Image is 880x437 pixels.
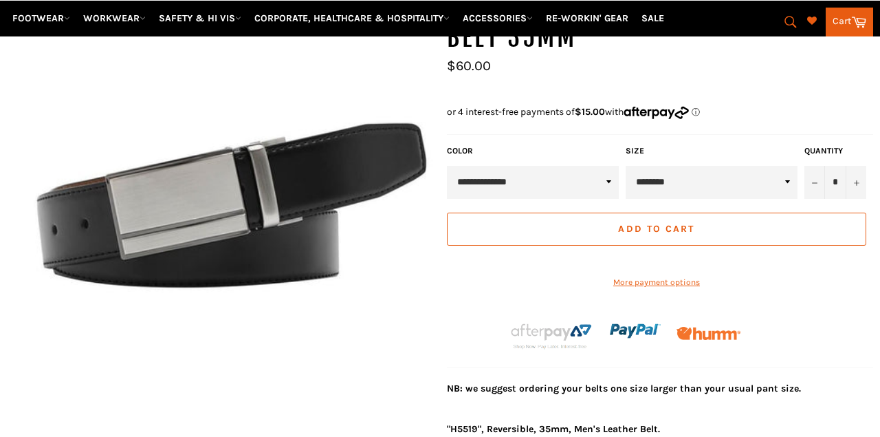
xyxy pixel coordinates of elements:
[447,277,866,288] a: More payment options
[249,6,455,30] a: CORPORATE, HEALTHCARE & HOSPITALITY
[447,213,866,246] button: Add to Cart
[447,145,619,157] label: Color
[457,6,538,30] a: ACCESSORIES
[509,321,594,350] img: Afterpay-Logo-on-dark-bg_large.png
[636,6,670,30] a: SALE
[540,6,634,30] a: RE-WORKIN' GEAR
[676,327,740,340] img: Humm_core_logo_RGB-01_300x60px_small_195d8312-4386-4de7-b182-0ef9b6303a37.png
[7,6,76,30] a: FOOTWEAR
[618,223,694,235] span: Add to Cart
[447,423,660,435] strong: "H5519", Reversible, 35mm, Men's Leather Belt.
[846,166,866,199] button: Increase item quantity by one
[78,6,151,30] a: WORKWEAR
[153,6,247,30] a: SAFETY & HI VIS
[804,145,866,157] label: Quantity
[447,58,491,74] span: $60.00
[626,145,797,157] label: Size
[610,306,661,356] img: paypal.png
[804,166,825,199] button: Reduce item quantity by one
[826,8,873,36] a: Cart
[447,383,801,394] strong: NB: we suggest ordering your belts one size larger than your usual pant size.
